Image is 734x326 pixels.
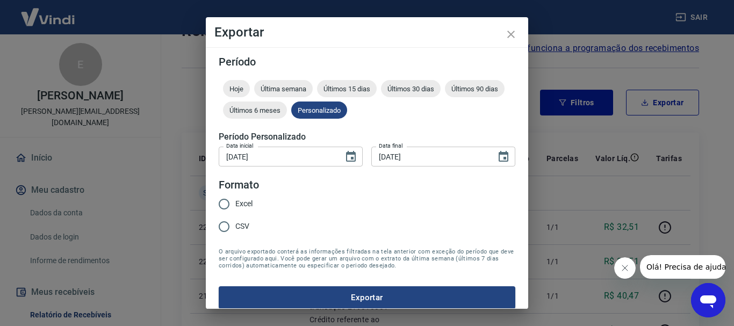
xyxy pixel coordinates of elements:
[640,255,725,279] iframe: Mensagem da empresa
[291,106,347,114] span: Personalizado
[493,146,514,168] button: Choose date, selected date is 22 de ago de 2025
[254,85,313,93] span: Última semana
[223,85,250,93] span: Hoje
[219,56,515,67] h5: Período
[254,80,313,97] div: Última semana
[614,257,636,279] iframe: Fechar mensagem
[235,221,249,232] span: CSV
[219,177,259,193] legend: Formato
[214,26,520,39] h4: Exportar
[219,286,515,309] button: Exportar
[381,85,441,93] span: Últimos 30 dias
[371,147,488,166] input: DD/MM/YYYY
[219,147,336,166] input: DD/MM/YYYY
[379,142,403,150] label: Data final
[223,106,287,114] span: Últimos 6 meses
[340,146,362,168] button: Choose date, selected date is 1 de ago de 2025
[226,142,254,150] label: Data inicial
[291,102,347,119] div: Personalizado
[235,198,253,209] span: Excel
[381,80,441,97] div: Últimos 30 dias
[445,80,505,97] div: Últimos 90 dias
[219,248,515,269] span: O arquivo exportado conterá as informações filtradas na tela anterior com exceção do período que ...
[445,85,505,93] span: Últimos 90 dias
[317,85,377,93] span: Últimos 15 dias
[317,80,377,97] div: Últimos 15 dias
[223,80,250,97] div: Hoje
[498,21,524,47] button: close
[6,8,90,16] span: Olá! Precisa de ajuda?
[223,102,287,119] div: Últimos 6 meses
[219,132,515,142] h5: Período Personalizado
[691,283,725,317] iframe: Botão para abrir a janela de mensagens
